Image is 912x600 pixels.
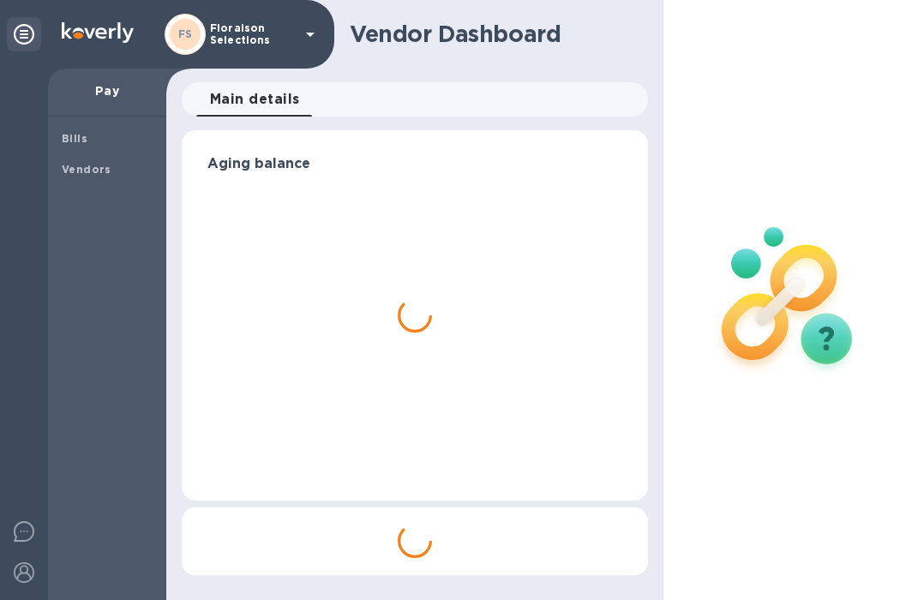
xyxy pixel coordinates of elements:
img: Logo [62,22,134,43]
div: Unpin categories [7,17,41,51]
p: Pay [62,82,153,99]
b: Bills [62,132,87,145]
h3: Aging balance [207,156,622,172]
p: Floraison Selections [210,22,296,46]
span: Main details [210,87,300,111]
h1: Vendor Dashboard [350,21,636,48]
b: Vendors [62,163,111,176]
b: FS [178,27,193,40]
